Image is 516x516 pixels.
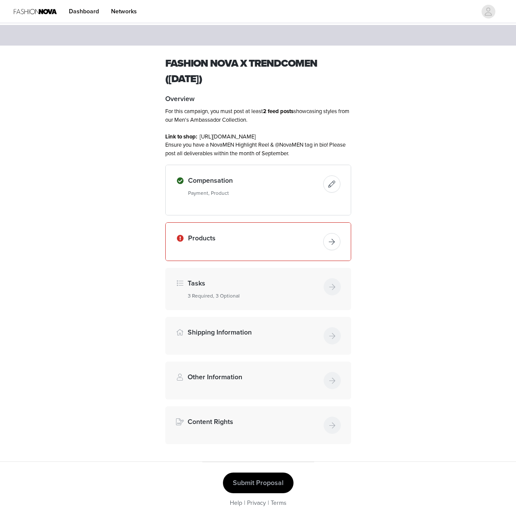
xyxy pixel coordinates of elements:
[484,5,492,18] div: avatar
[263,108,294,115] strong: 2 feed posts
[188,175,320,186] h4: Compensation
[188,278,320,289] h4: Tasks
[165,268,351,310] div: Tasks
[64,2,104,21] a: Dashboard
[165,94,351,104] h4: Overview
[223,473,294,493] button: Submit Proposal
[244,499,245,507] span: |
[165,107,351,124] p: For this campaign, you must post at least showcasing styles from our Men's Ambassador Collection.
[165,165,351,215] div: Compensation
[188,372,320,382] h4: Other Information
[268,499,269,507] span: |
[188,292,320,300] h5: 3 Required, 3 Optional
[106,2,142,21] a: Networks
[14,2,57,21] img: Fashion Nova Logo
[165,362,351,399] div: Other Information
[271,499,287,507] a: Terms
[165,56,351,87] h1: Fashion Nova x TrendCoMEN ([DATE])
[200,133,256,140] a: [URL][DOMAIN_NAME]
[188,327,320,338] h4: Shipping Information
[230,499,242,507] a: Help
[247,499,266,507] a: Privacy
[165,406,351,444] div: Content Rights
[165,133,197,140] strong: Link to shop:
[188,417,320,427] h4: Content Rights
[165,141,351,158] p: Ensure you have a NovaMEN Highlight Reel & @NovaMEN tag in bio! Please post all deliverables with...
[188,189,320,197] h5: Payment, Product
[165,317,351,355] div: Shipping Information
[188,233,320,243] h4: Products
[165,222,351,261] div: Products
